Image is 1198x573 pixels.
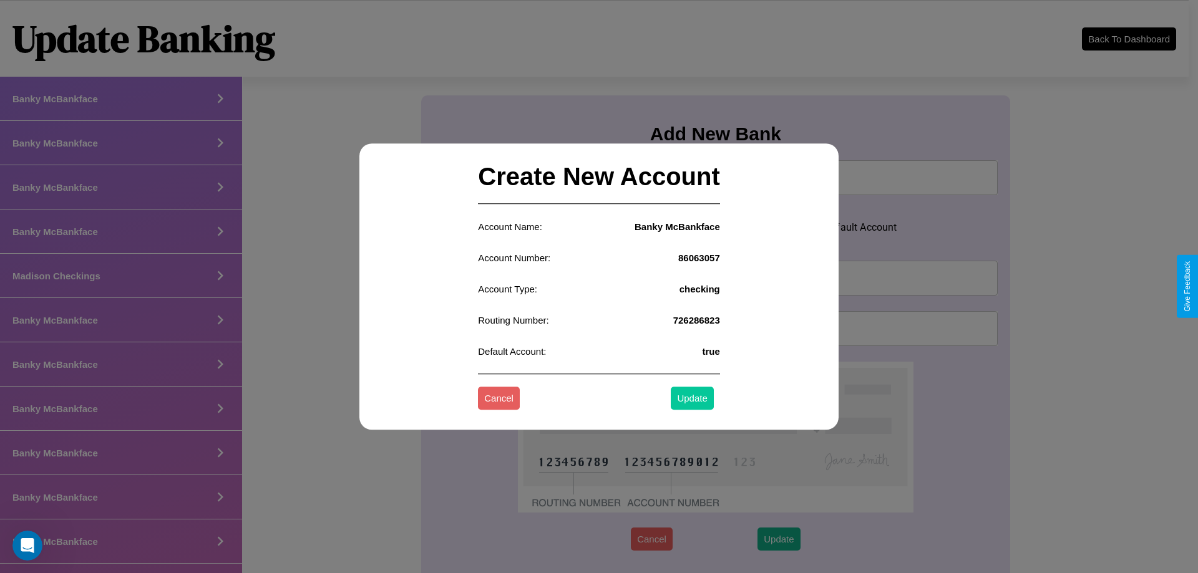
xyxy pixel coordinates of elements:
button: Cancel [478,387,520,410]
h4: 726286823 [673,315,720,325]
h4: true [702,346,719,357]
p: Account Number: [478,249,550,266]
h4: checking [679,284,720,294]
button: Update [671,387,713,410]
h4: Banky McBankface [635,221,720,232]
iframe: Intercom live chat [12,531,42,561]
p: Account Type: [478,281,537,297]
div: Give Feedback [1183,261,1192,312]
p: Account Name: [478,218,542,235]
p: Default Account: [478,343,546,360]
h2: Create New Account [478,150,720,204]
p: Routing Number: [478,312,548,329]
h4: 86063057 [678,253,720,263]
